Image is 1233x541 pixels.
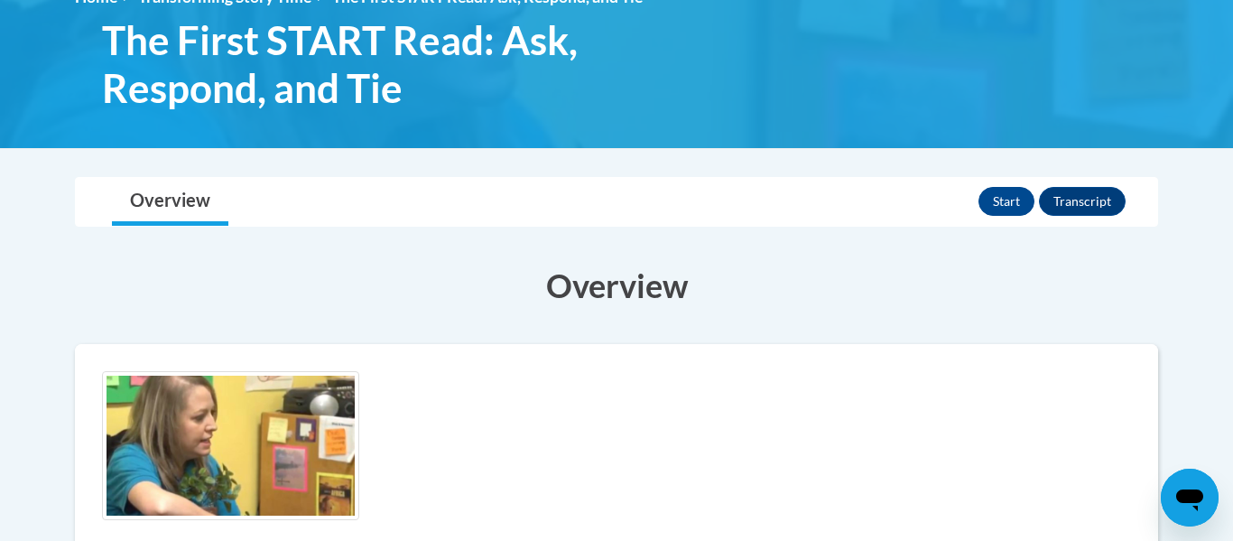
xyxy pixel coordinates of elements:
button: Transcript [1039,187,1126,216]
h3: Overview [75,263,1158,308]
img: Course logo image [102,371,359,520]
iframe: Button to launch messaging window [1161,469,1219,527]
a: Overview [112,178,228,226]
button: Start [978,187,1034,216]
span: The First START Read: Ask, Respond, and Tie [102,16,725,112]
